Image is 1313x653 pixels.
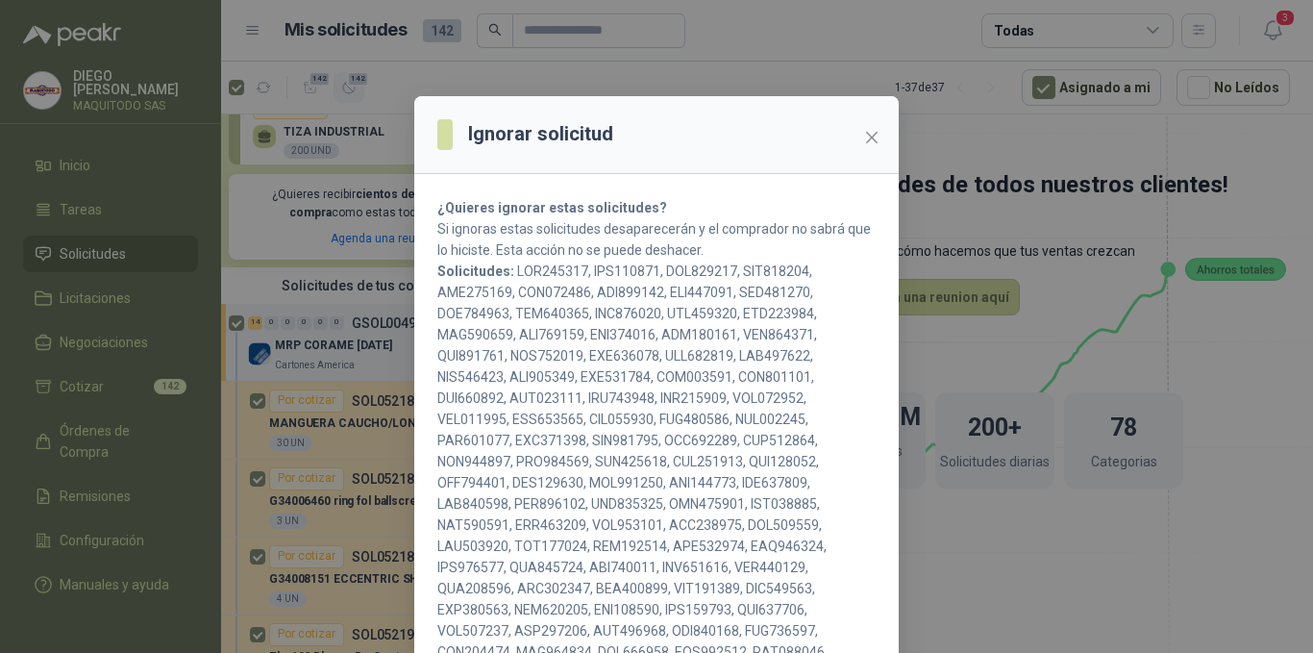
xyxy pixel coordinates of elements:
[468,119,613,149] h3: Ignorar solicitud
[437,264,514,279] b: Solicitudes:
[864,130,879,145] span: close
[437,218,876,261] p: Si ignoras estas solicitudes desaparecerán y el comprador no sabrá que lo hiciste. Esta acción no...
[437,200,667,215] strong: ¿Quieres ignorar estas solicitudes?
[856,122,887,153] button: Close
